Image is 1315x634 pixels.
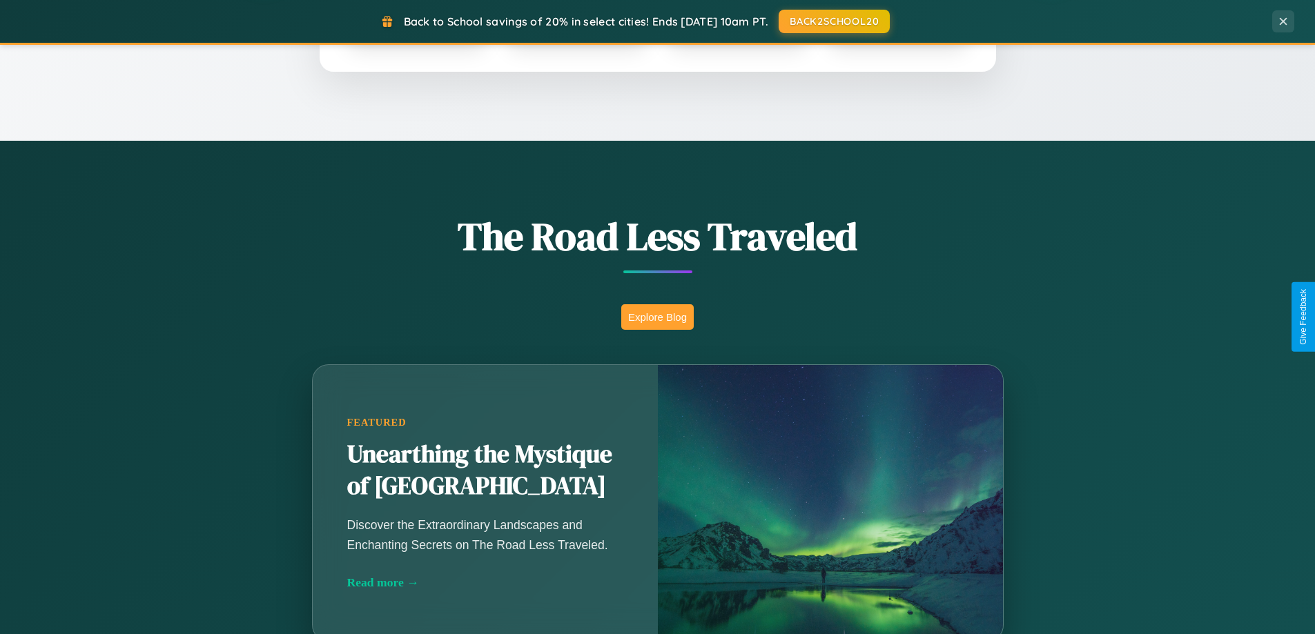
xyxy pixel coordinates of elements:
[1298,289,1308,345] div: Give Feedback
[347,439,623,502] h2: Unearthing the Mystique of [GEOGRAPHIC_DATA]
[404,14,768,28] span: Back to School savings of 20% in select cities! Ends [DATE] 10am PT.
[244,210,1072,263] h1: The Road Less Traveled
[621,304,694,330] button: Explore Blog
[347,575,623,590] div: Read more →
[347,515,623,554] p: Discover the Extraordinary Landscapes and Enchanting Secrets on The Road Less Traveled.
[779,10,890,33] button: BACK2SCHOOL20
[347,417,623,428] div: Featured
